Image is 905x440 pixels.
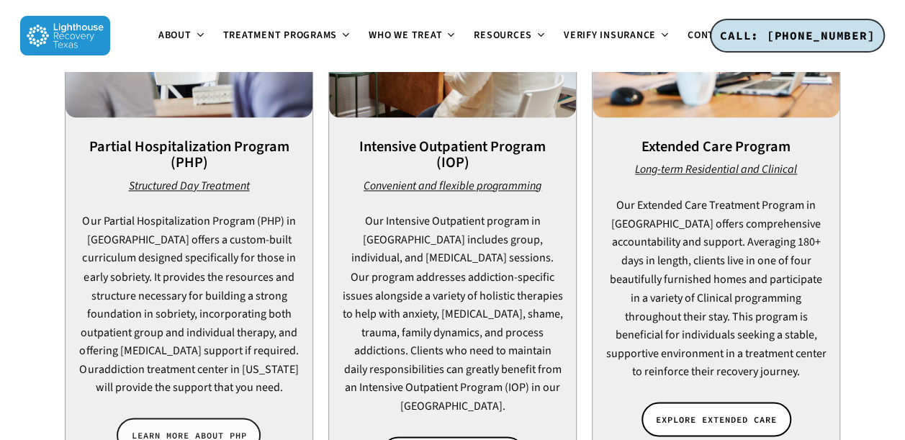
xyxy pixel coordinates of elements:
[360,30,465,42] a: Who We Treat
[474,28,532,42] span: Resources
[720,28,875,42] span: CALL: [PHONE_NUMBER]
[555,30,679,42] a: Verify Insurance
[20,16,110,55] img: Lighthouse Recovery Texas
[635,161,797,177] em: Long-term Residential and Clinical
[215,30,361,42] a: Treatment Programs
[364,178,541,194] em: Convenient and flexible programming
[564,28,656,42] span: Verify Insurance
[66,139,312,171] h3: Partial Hospitalization Program (PHP)
[465,30,555,42] a: Resources
[150,30,215,42] a: About
[78,212,300,397] p: Our Partial Hospitalization Program (PHP) in [GEOGRAPHIC_DATA] offers a custom-built curriculum d...
[128,178,249,194] em: Structured Day Treatment
[223,28,338,42] span: Treatment Programs
[95,361,298,395] span: addiction treatment center in [US_STATE] will provide the support that you need.
[656,412,777,426] span: EXPLORE EXTENDED CARE
[369,28,442,42] span: Who We Treat
[158,28,192,42] span: About
[329,139,575,171] h3: Intensive Outpatient Program (IOP)
[605,197,827,381] p: Our Extended Care Treatment Program in [GEOGRAPHIC_DATA] offers comprehensive accountability and ...
[688,28,732,42] span: Contact
[710,19,885,53] a: CALL: [PHONE_NUMBER]
[593,139,839,155] h3: Extended Care Program
[679,30,755,42] a: Contact
[342,212,564,416] p: Our Intensive Outpatient program in [GEOGRAPHIC_DATA] includes group, individual, and [MEDICAL_DA...
[641,402,791,436] a: EXPLORE EXTENDED CARE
